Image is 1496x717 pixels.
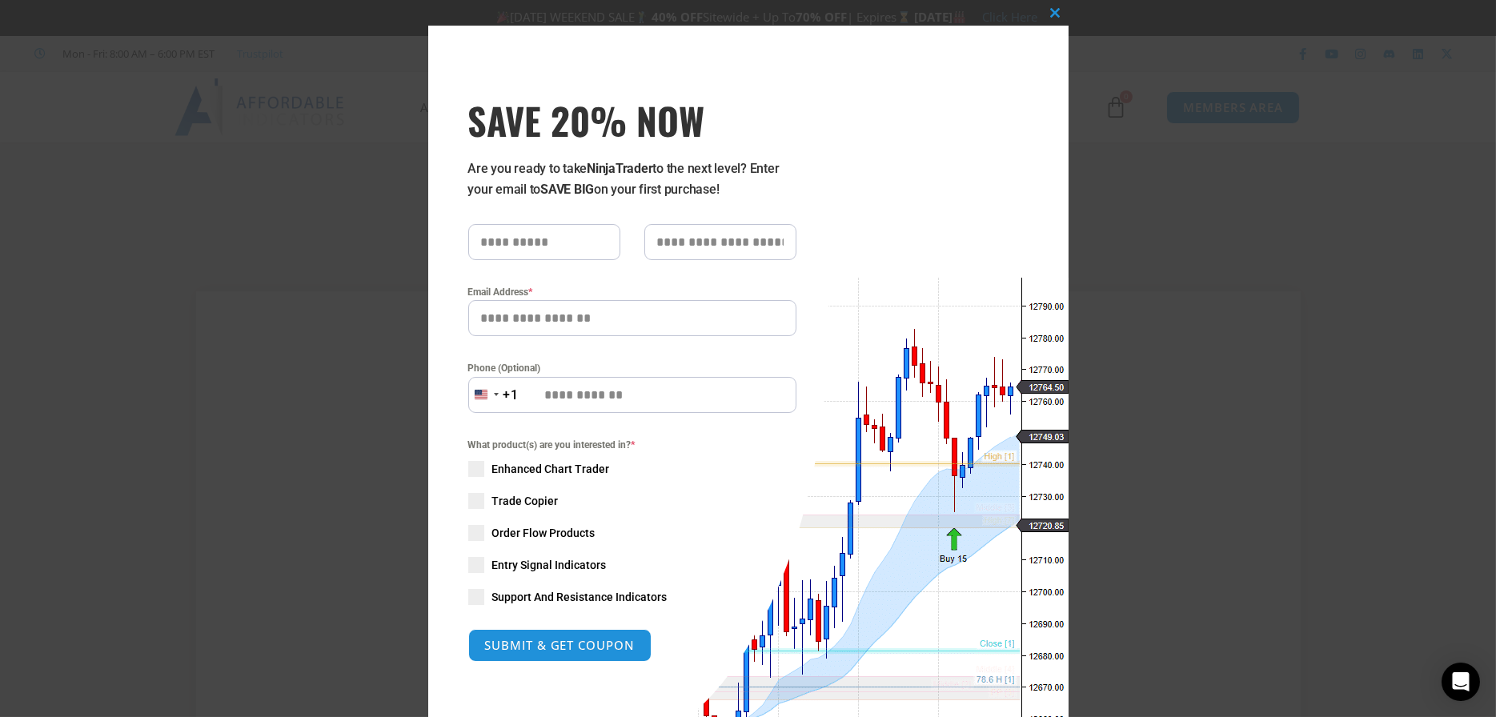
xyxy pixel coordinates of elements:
p: Are you ready to take to the next level? Enter your email to on your first purchase! [468,158,796,200]
label: Trade Copier [468,493,796,509]
button: SUBMIT & GET COUPON [468,629,652,662]
span: Support And Resistance Indicators [492,589,668,605]
span: Order Flow Products [492,525,596,541]
button: Selected country [468,377,519,413]
label: Entry Signal Indicators [468,557,796,573]
label: Enhanced Chart Trader [468,461,796,477]
span: Trade Copier [492,493,559,509]
span: Entry Signal Indicators [492,557,607,573]
strong: SAVE BIG [540,182,594,197]
span: What product(s) are you interested in? [468,437,796,453]
label: Support And Resistance Indicators [468,589,796,605]
strong: NinjaTrader [587,161,652,176]
label: Email Address [468,284,796,300]
span: Enhanced Chart Trader [492,461,610,477]
div: Open Intercom Messenger [1442,663,1480,701]
span: SAVE 20% NOW [468,98,796,142]
div: +1 [503,385,519,406]
label: Phone (Optional) [468,360,796,376]
label: Order Flow Products [468,525,796,541]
